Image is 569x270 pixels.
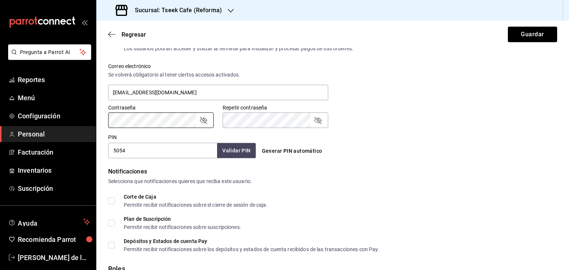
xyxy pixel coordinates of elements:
[18,183,90,193] span: Suscripción
[108,105,214,110] label: Contraseña
[223,105,328,110] label: Repetir contraseña
[108,31,146,38] button: Regresar
[108,178,557,185] div: Selecciona que notificaciones quieres que reciba este usuario.
[108,135,117,140] label: PIN
[124,247,379,252] div: Permitir recibir notificaciones sobre los depósitos y estados de cuenta recibidos de las transacc...
[5,54,91,61] a: Pregunta a Parrot AI
[124,194,268,199] div: Corte de Caja
[259,144,325,158] button: Generar PIN automático
[124,225,241,230] div: Permitir recibir notificaciones sobre suscripciones.
[108,71,328,79] div: Se volverá obligatorio al tener ciertos accesos activados.
[124,239,379,244] div: Depósitos y Estados de cuenta Pay
[124,46,353,51] div: Los usuarios podrán acceder y utilizar la terminal para visualizar y procesar pagos de sus órdenes.
[81,19,87,25] button: open_drawer_menu
[217,143,256,158] button: Validar PIN
[18,93,90,103] span: Menú
[108,167,557,176] div: Notificaciones
[8,44,91,60] button: Pregunta a Parrot AI
[18,147,90,157] span: Facturación
[18,217,80,226] span: Ayuda
[313,116,322,125] button: passwordField
[18,111,90,121] span: Configuración
[18,75,90,85] span: Reportes
[108,64,328,69] label: Correo electrónico
[124,216,241,222] div: Plan de Suscripción
[122,31,146,38] span: Regresar
[20,48,80,56] span: Pregunta a Parrot AI
[508,27,557,42] button: Guardar
[129,6,222,15] h3: Sucursal: Tseek Cafe (Reforma)
[18,234,90,244] span: Recomienda Parrot
[18,129,90,139] span: Personal
[108,143,217,158] input: 3 a 6 dígitos
[124,202,268,207] div: Permitir recibir notificaciones sobre el cierre de sesión de caja.
[18,253,90,263] span: [PERSON_NAME] de la [PERSON_NAME]
[18,165,90,175] span: Inventarios
[199,116,208,125] button: passwordField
